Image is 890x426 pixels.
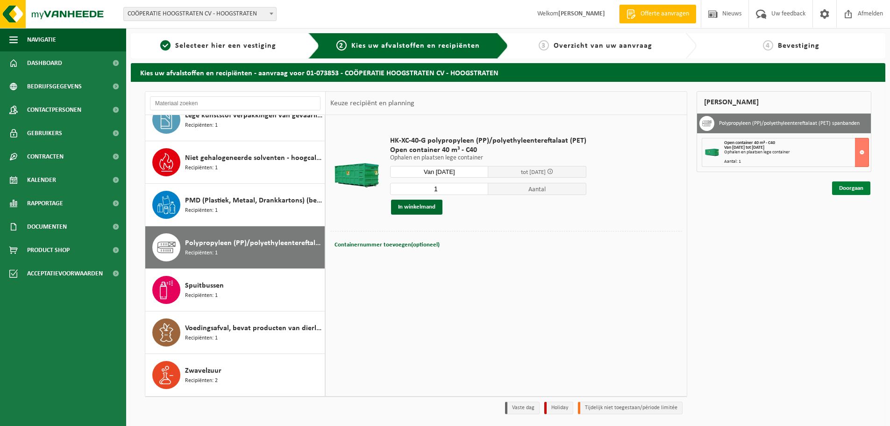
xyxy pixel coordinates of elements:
span: Dashboard [27,51,62,75]
h2: Kies uw afvalstoffen en recipiënten - aanvraag voor 01-073853 - COÖPERATIE HOOGSTRATEN CV - HOOGS... [131,63,885,81]
li: Holiday [544,402,573,414]
span: HK-XC-40-G polypropyleen (PP)/polyethyleentereftalaat (PET) [390,136,586,145]
span: Recipiënten: 1 [185,249,218,258]
span: Niet gehalogeneerde solventen - hoogcalorisch in 200lt-vat [185,152,322,164]
span: 2 [336,40,347,51]
span: 4 [763,40,773,51]
span: Recipiënten: 1 [185,291,218,300]
strong: [PERSON_NAME] [558,10,605,17]
span: Product Shop [27,238,70,262]
span: Documenten [27,215,67,238]
span: Recipiënten: 1 [185,334,218,343]
button: Voedingsafval, bevat producten van dierlijke oorsprong, onverpakt, categorie 3 Recipiënten: 1 [145,311,325,354]
span: Contactpersonen [27,98,81,122]
span: Voedingsafval, bevat producten van dierlijke oorsprong, onverpakt, categorie 3 [185,323,322,334]
span: Polypropyleen (PP)/polyethyleentereftalaat (PET) spanbanden [185,238,322,249]
span: Recipiënten: 2 [185,376,218,385]
span: 1 [160,40,171,51]
span: Gebruikers [27,122,62,145]
span: Zwavelzuur [185,365,221,376]
p: Ophalen en plaatsen lege container [390,155,586,161]
span: Selecteer hier een vestiging [175,42,276,50]
span: Spuitbussen [185,280,224,291]
span: COÖPERATIE HOOGSTRATEN CV - HOOGSTRATEN [123,7,277,21]
div: Ophalen en plaatsen lege container [724,150,869,155]
span: Lege kunststof verpakkingen van gevaarlijke stoffen [185,110,322,121]
span: Open container 40 m³ - C40 [390,145,586,155]
span: Navigatie [27,28,56,51]
span: Open container 40 m³ - C40 [724,140,775,145]
span: tot [DATE] [521,169,546,175]
span: Kalender [27,168,56,192]
button: Spuitbussen Recipiënten: 1 [145,269,325,311]
span: COÖPERATIE HOOGSTRATEN CV - HOOGSTRATEN [124,7,276,21]
span: Recipiënten: 1 [185,206,218,215]
span: PMD (Plastiek, Metaal, Drankkartons) (bedrijven) [185,195,322,206]
span: 3 [539,40,549,51]
input: Selecteer datum [390,166,488,178]
span: Kies uw afvalstoffen en recipiënten [351,42,480,50]
button: Zwavelzuur Recipiënten: 2 [145,354,325,396]
button: Containernummer toevoegen(optioneel) [334,238,441,252]
div: Keuze recipiënt en planning [326,92,419,115]
span: Recipiënten: 1 [185,121,218,130]
span: Offerte aanvragen [638,9,691,19]
a: Offerte aanvragen [619,5,696,23]
span: Overzicht van uw aanvraag [554,42,652,50]
h3: Polypropyleen (PP)/polyethyleentereftalaat (PET) spanbanden [719,116,860,131]
div: [PERSON_NAME] [697,91,871,114]
div: Aantal: 1 [724,159,869,164]
span: Contracten [27,145,64,168]
button: Lege kunststof verpakkingen van gevaarlijke stoffen Recipiënten: 1 [145,99,325,141]
a: 1Selecteer hier een vestiging [135,40,301,51]
input: Materiaal zoeken [150,96,320,110]
span: Recipiënten: 1 [185,164,218,173]
span: Rapportage [27,192,63,215]
a: Doorgaan [832,181,870,195]
strong: Van [DATE] tot [DATE] [724,145,764,150]
span: Acceptatievoorwaarden [27,262,103,285]
button: PMD (Plastiek, Metaal, Drankkartons) (bedrijven) Recipiënten: 1 [145,184,325,226]
span: Aantal [488,183,586,195]
span: Containernummer toevoegen(optioneel) [335,242,440,248]
button: Polypropyleen (PP)/polyethyleentereftalaat (PET) spanbanden Recipiënten: 1 [145,226,325,269]
span: Bevestiging [778,42,819,50]
span: Bedrijfsgegevens [27,75,82,98]
button: In winkelmand [391,200,442,215]
button: Niet gehalogeneerde solventen - hoogcalorisch in 200lt-vat Recipiënten: 1 [145,141,325,184]
li: Vaste dag [505,402,540,414]
li: Tijdelijk niet toegestaan/période limitée [578,402,683,414]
